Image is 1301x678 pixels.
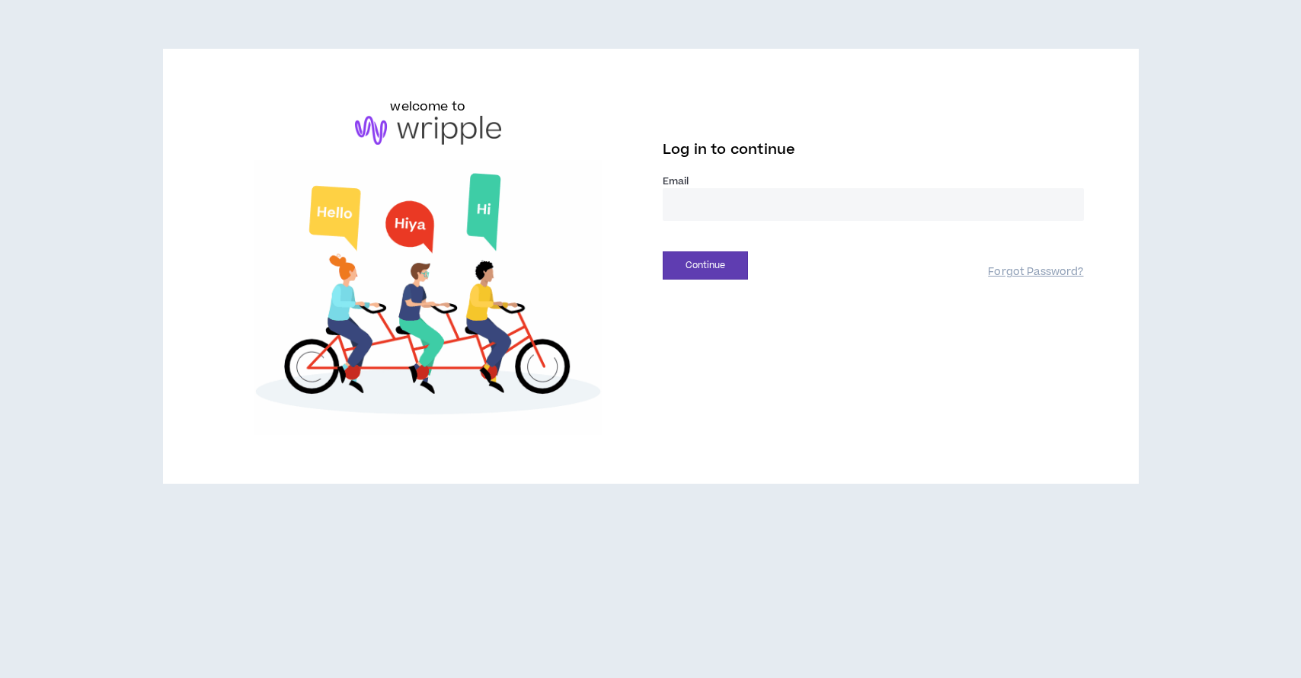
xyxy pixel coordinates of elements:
[663,140,795,159] span: Log in to continue
[390,98,465,116] h6: welcome to
[218,160,639,435] img: Welcome to Wripple
[663,174,1084,188] label: Email
[988,265,1083,280] a: Forgot Password?
[663,251,748,280] button: Continue
[355,116,501,145] img: logo-brand.png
